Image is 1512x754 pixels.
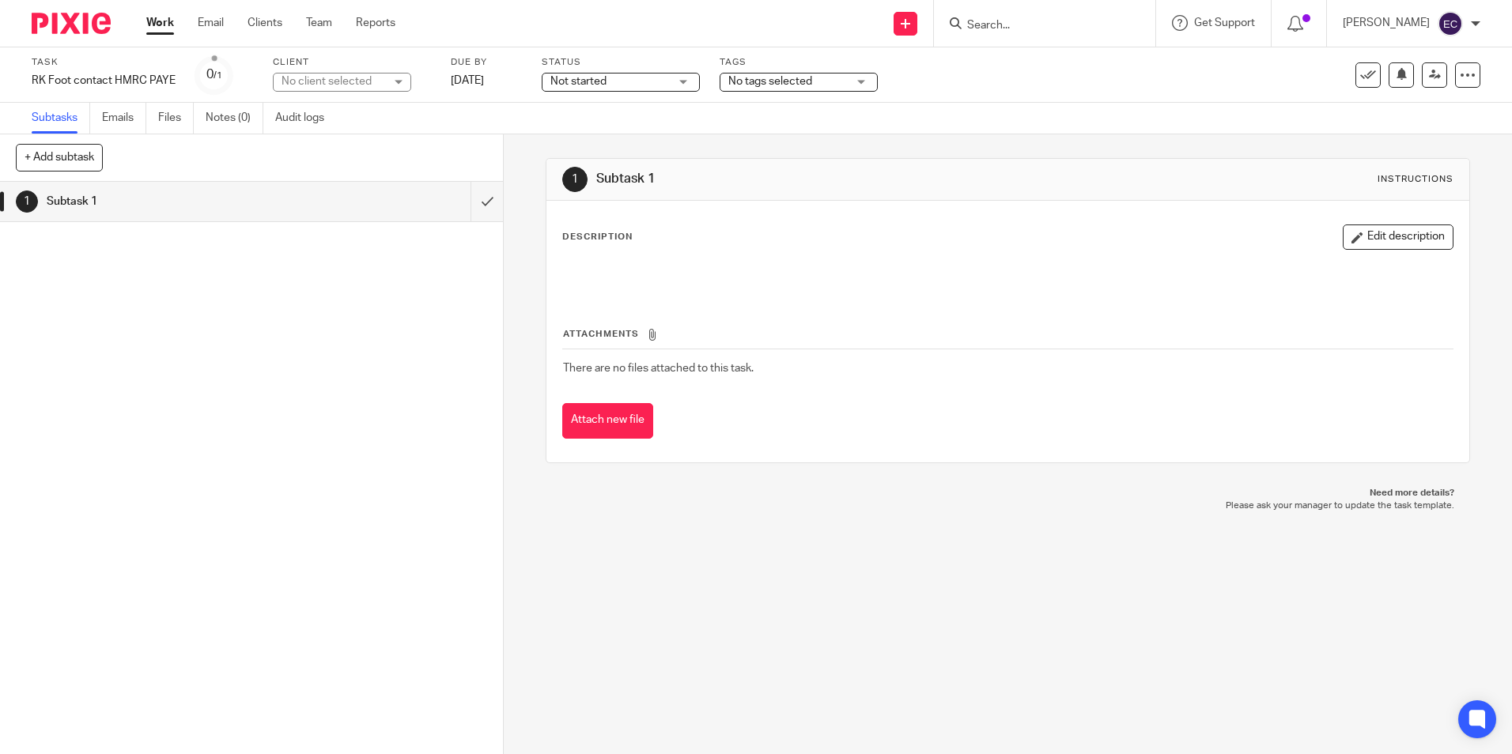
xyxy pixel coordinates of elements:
label: Tags [720,56,878,69]
span: [DATE] [451,75,484,86]
div: 1 [16,190,38,213]
span: Not started [550,76,607,87]
span: Attachments [563,330,639,338]
a: Emails [102,103,146,134]
span: No tags selected [728,76,812,87]
a: Notes (0) [206,103,263,134]
h1: Subtask 1 [596,171,1041,187]
label: Task [32,56,176,69]
div: 0 [206,66,222,84]
p: Description [562,231,633,243]
button: Attach new file [562,403,653,439]
a: Files [158,103,194,134]
p: Please ask your manager to update the task template. [561,500,1453,512]
div: RK Foot contact HMRC PAYE [32,73,176,89]
a: Email [198,15,224,31]
div: 1 [562,167,588,192]
span: Get Support [1194,17,1255,28]
small: /1 [214,71,222,80]
div: Instructions [1378,173,1453,186]
a: Work [146,15,174,31]
label: Client [273,56,431,69]
img: Pixie [32,13,111,34]
button: + Add subtask [16,144,103,171]
a: Audit logs [275,103,336,134]
a: Subtasks [32,103,90,134]
input: Search [966,19,1108,33]
p: [PERSON_NAME] [1343,15,1430,31]
button: Edit description [1343,224,1453,250]
div: No client selected [282,74,384,89]
h1: Subtask 1 [47,190,319,213]
span: There are no files attached to this task. [563,363,754,374]
a: Clients [248,15,282,31]
label: Due by [451,56,522,69]
p: Need more details? [561,487,1453,500]
a: Team [306,15,332,31]
img: svg%3E [1438,11,1463,36]
a: Reports [356,15,395,31]
label: Status [542,56,700,69]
